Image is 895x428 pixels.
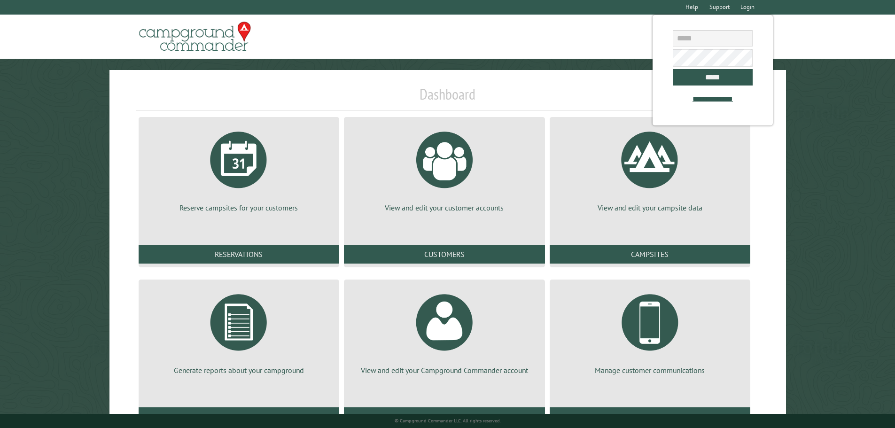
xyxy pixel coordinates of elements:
[561,365,739,375] p: Manage customer communications
[561,125,739,213] a: View and edit your campsite data
[139,245,339,264] a: Reservations
[150,202,328,213] p: Reserve campsites for your customers
[344,245,545,264] a: Customers
[395,418,501,424] small: © Campground Commander LLC. All rights reserved.
[550,407,750,426] a: Communications
[150,125,328,213] a: Reserve campsites for your customers
[136,18,254,55] img: Campground Commander
[355,365,533,375] p: View and edit your Campground Commander account
[550,245,750,264] a: Campsites
[561,202,739,213] p: View and edit your campsite data
[150,287,328,375] a: Generate reports about your campground
[150,365,328,375] p: Generate reports about your campground
[136,85,759,111] h1: Dashboard
[355,125,533,213] a: View and edit your customer accounts
[561,287,739,375] a: Manage customer communications
[344,407,545,426] a: Account
[139,407,339,426] a: Reports
[355,287,533,375] a: View and edit your Campground Commander account
[355,202,533,213] p: View and edit your customer accounts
